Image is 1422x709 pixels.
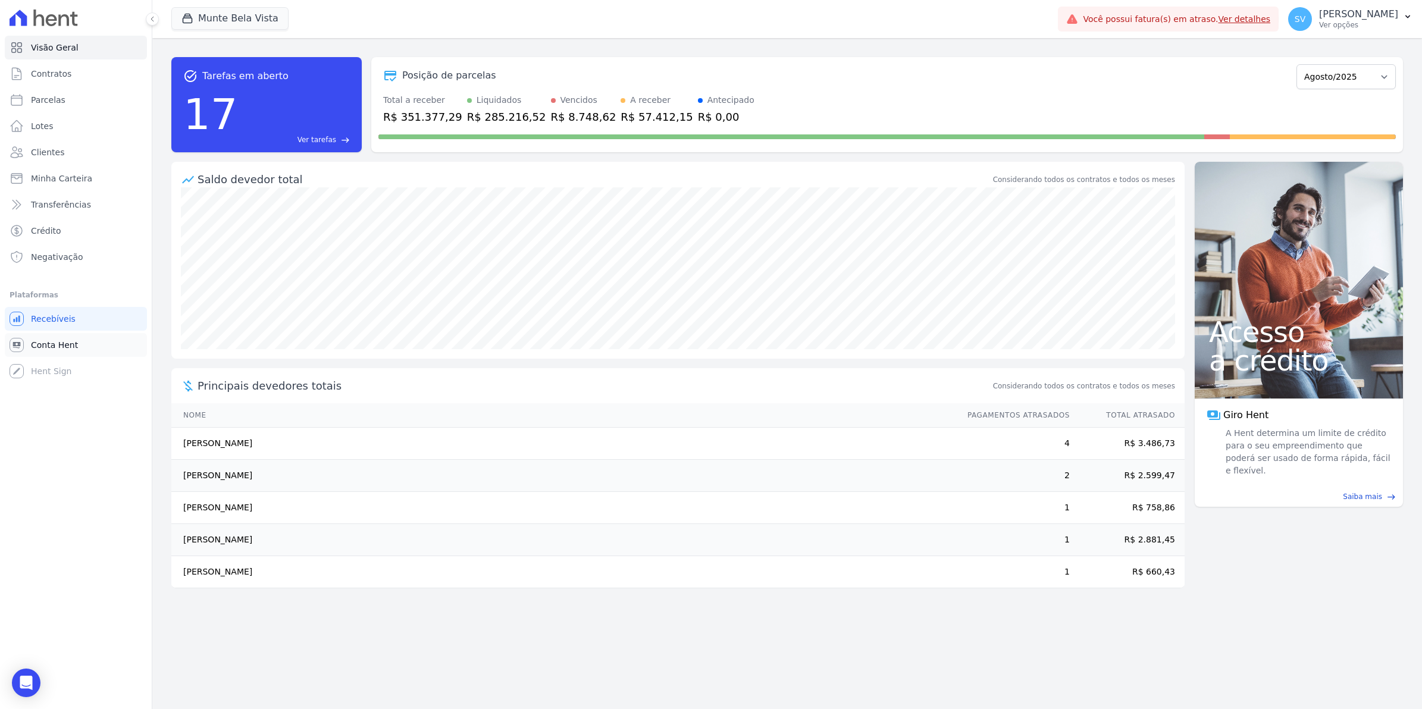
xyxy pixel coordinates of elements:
[698,109,754,125] div: R$ 0,00
[243,134,350,145] a: Ver tarefas east
[477,94,522,106] div: Liquidados
[993,381,1175,391] span: Considerando todos os contratos e todos os meses
[630,94,671,106] div: A receber
[5,245,147,269] a: Negativação
[5,219,147,243] a: Crédito
[171,460,956,492] td: [PERSON_NAME]
[198,378,991,394] span: Principais devedores totais
[1209,318,1389,346] span: Acesso
[31,225,61,237] span: Crédito
[707,94,754,106] div: Antecipado
[171,524,956,556] td: [PERSON_NAME]
[183,69,198,83] span: task_alt
[621,109,693,125] div: R$ 57.412,15
[5,140,147,164] a: Clientes
[31,68,71,80] span: Contratos
[1070,492,1185,524] td: R$ 758,86
[1387,492,1396,501] span: east
[5,333,147,357] a: Conta Hent
[956,492,1070,524] td: 1
[956,556,1070,588] td: 1
[31,94,65,106] span: Parcelas
[1070,556,1185,588] td: R$ 660,43
[341,136,350,145] span: east
[31,251,83,263] span: Negativação
[560,94,597,106] div: Vencidos
[171,428,956,460] td: [PERSON_NAME]
[1223,427,1391,477] span: A Hent determina um limite de crédito para o seu empreendimento que poderá ser usado de forma ráp...
[956,428,1070,460] td: 4
[171,556,956,588] td: [PERSON_NAME]
[5,114,147,138] a: Lotes
[1279,2,1422,36] button: SV [PERSON_NAME] Ver opções
[12,669,40,697] div: Open Intercom Messenger
[551,109,616,125] div: R$ 8.748,62
[171,403,956,428] th: Nome
[1319,8,1398,20] p: [PERSON_NAME]
[297,134,336,145] span: Ver tarefas
[5,36,147,59] a: Visão Geral
[1343,491,1382,502] span: Saiba mais
[956,460,1070,492] td: 2
[31,146,64,158] span: Clientes
[467,109,546,125] div: R$ 285.216,52
[171,7,289,30] button: Munte Bela Vista
[383,94,462,106] div: Total a receber
[31,313,76,325] span: Recebíveis
[31,172,92,184] span: Minha Carteira
[956,524,1070,556] td: 1
[5,88,147,112] a: Parcelas
[1209,346,1389,375] span: a crédito
[1219,14,1271,24] a: Ver detalhes
[10,288,142,302] div: Plataformas
[198,171,991,187] div: Saldo devedor total
[1070,524,1185,556] td: R$ 2.881,45
[31,199,91,211] span: Transferências
[31,339,78,351] span: Conta Hent
[402,68,496,83] div: Posição de parcelas
[1202,491,1396,502] a: Saiba mais east
[31,42,79,54] span: Visão Geral
[1070,403,1185,428] th: Total Atrasado
[1083,13,1270,26] span: Você possui fatura(s) em atraso.
[1223,408,1268,422] span: Giro Hent
[1295,15,1305,23] span: SV
[171,492,956,524] td: [PERSON_NAME]
[1070,460,1185,492] td: R$ 2.599,47
[1070,428,1185,460] td: R$ 3.486,73
[31,120,54,132] span: Lotes
[5,62,147,86] a: Contratos
[5,167,147,190] a: Minha Carteira
[5,193,147,217] a: Transferências
[1319,20,1398,30] p: Ver opções
[202,69,289,83] span: Tarefas em aberto
[956,403,1070,428] th: Pagamentos Atrasados
[383,109,462,125] div: R$ 351.377,29
[993,174,1175,185] div: Considerando todos os contratos e todos os meses
[183,83,238,145] div: 17
[5,307,147,331] a: Recebíveis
